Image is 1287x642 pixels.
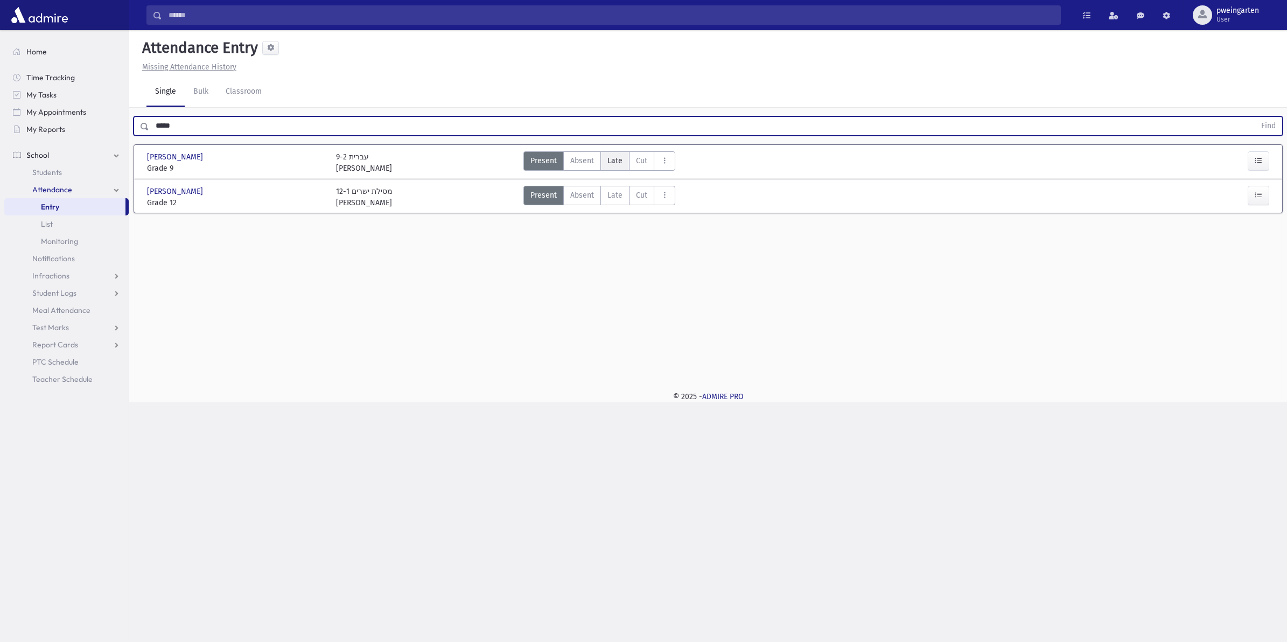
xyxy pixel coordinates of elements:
span: My Tasks [26,90,57,100]
a: Home [4,43,129,60]
span: Report Cards [32,340,78,350]
a: Bulk [185,77,217,107]
span: Absent [570,190,594,201]
span: Meal Attendance [32,305,90,315]
span: Time Tracking [26,73,75,82]
a: Students [4,164,129,181]
a: Student Logs [4,284,129,302]
span: Notifications [32,254,75,263]
div: AttTypes [523,186,675,208]
span: pweingarten [1216,6,1259,15]
a: My Appointments [4,103,129,121]
span: [PERSON_NAME] [147,186,205,197]
a: Monitoring [4,233,129,250]
span: Monitoring [41,236,78,246]
span: Cut [636,190,647,201]
a: My Reports [4,121,129,138]
span: Cut [636,155,647,166]
div: © 2025 - [146,391,1270,402]
a: Teacher Schedule [4,371,129,388]
a: Notifications [4,250,129,267]
span: My Reports [26,124,65,134]
span: Teacher Schedule [32,374,93,384]
u: Missing Attendance History [142,62,236,72]
span: Absent [570,155,594,166]
span: School [26,150,49,160]
button: Find [1255,117,1282,135]
a: Single [146,77,185,107]
a: School [4,146,129,164]
div: 12-1 מסילת ישרים [PERSON_NAME] [336,186,393,208]
span: Late [607,190,622,201]
span: Test Marks [32,323,69,332]
span: Entry [41,202,59,212]
a: Missing Attendance History [138,62,236,72]
div: 9-2 עברית [PERSON_NAME] [336,151,392,174]
span: Present [530,190,557,201]
a: Infractions [4,267,129,284]
img: AdmirePro [9,4,71,26]
span: Home [26,47,47,57]
span: Present [530,155,557,166]
h5: Attendance Entry [138,39,258,57]
a: List [4,215,129,233]
span: PTC Schedule [32,357,79,367]
a: PTC Schedule [4,353,129,371]
span: User [1216,15,1259,24]
span: List [41,219,53,229]
span: Student Logs [32,288,76,298]
span: Grade 9 [147,163,325,174]
a: Attendance [4,181,129,198]
span: My Appointments [26,107,86,117]
a: Report Cards [4,336,129,353]
a: Entry [4,198,125,215]
a: Time Tracking [4,69,129,86]
span: Infractions [32,271,69,281]
a: Classroom [217,77,270,107]
span: Attendance [32,185,72,194]
input: Search [162,5,1060,25]
a: My Tasks [4,86,129,103]
a: ADMIRE PRO [702,392,744,401]
span: Late [607,155,622,166]
a: Test Marks [4,319,129,336]
span: [PERSON_NAME] [147,151,205,163]
span: Students [32,168,62,177]
div: AttTypes [523,151,675,174]
span: Grade 12 [147,197,325,208]
a: Meal Attendance [4,302,129,319]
